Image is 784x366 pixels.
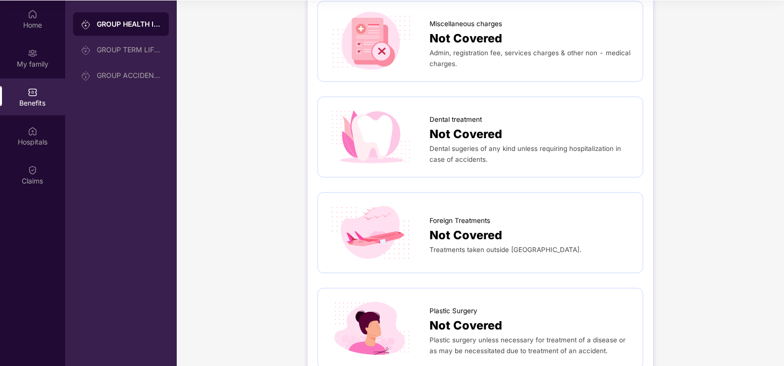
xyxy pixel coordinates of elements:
span: Miscellaneous charges [430,19,502,29]
img: svg+xml;base64,PHN2ZyBpZD0iSG9zcGl0YWxzIiB4bWxucz0iaHR0cDovL3d3dy53My5vcmcvMjAwMC9zdmciIHdpZHRoPS... [28,126,38,136]
span: Foreign Treatments [430,216,490,226]
span: Not Covered [430,316,502,334]
img: icon [328,298,414,359]
img: icon [328,203,414,263]
div: GROUP ACCIDENTAL INSURANCE [97,72,161,79]
span: Not Covered [430,29,502,47]
span: Treatments taken outside [GEOGRAPHIC_DATA]. [430,246,582,254]
span: Not Covered [430,125,502,143]
img: svg+xml;base64,PHN2ZyB3aWR0aD0iMjAiIGhlaWdodD0iMjAiIHZpZXdCb3g9IjAgMCAyMCAyMCIgZmlsbD0ibm9uZSIgeG... [81,20,91,30]
img: icon [328,11,414,72]
div: GROUP HEALTH INSURANCE [97,19,161,29]
img: svg+xml;base64,PHN2ZyB3aWR0aD0iMjAiIGhlaWdodD0iMjAiIHZpZXdCb3g9IjAgMCAyMCAyMCIgZmlsbD0ibm9uZSIgeG... [28,48,38,58]
span: Dental sugeries of any kind unless requiring hospitalization in case of accidents. [430,145,621,163]
span: Dental treatment [430,114,482,125]
img: svg+xml;base64,PHN2ZyBpZD0iQmVuZWZpdHMiIHhtbG5zPSJodHRwOi8vd3d3LnczLm9yZy8yMDAwL3N2ZyIgd2lkdGg9Ij... [28,87,38,97]
span: Admin, registration fee, services charges & other non - medical charges. [430,49,630,68]
img: svg+xml;base64,PHN2ZyBpZD0iSG9tZSIgeG1sbnM9Imh0dHA6Ly93d3cudzMub3JnLzIwMDAvc3ZnIiB3aWR0aD0iMjAiIG... [28,9,38,19]
img: svg+xml;base64,PHN2ZyB3aWR0aD0iMjAiIGhlaWdodD0iMjAiIHZpZXdCb3g9IjAgMCAyMCAyMCIgZmlsbD0ibm9uZSIgeG... [81,71,91,81]
span: Plastic surgery unless necessary for treatment of a disease or as may be necessitated due to trea... [430,336,626,355]
img: svg+xml;base64,PHN2ZyBpZD0iQ2xhaW0iIHhtbG5zPSJodHRwOi8vd3d3LnczLm9yZy8yMDAwL3N2ZyIgd2lkdGg9IjIwIi... [28,165,38,175]
img: svg+xml;base64,PHN2ZyB3aWR0aD0iMjAiIGhlaWdodD0iMjAiIHZpZXdCb3g9IjAgMCAyMCAyMCIgZmlsbD0ibm9uZSIgeG... [81,45,91,55]
div: GROUP TERM LIFE INSURANCE [97,46,161,54]
span: Not Covered [430,226,502,244]
img: icon [328,107,414,167]
span: Plastic Surgery [430,306,477,316]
